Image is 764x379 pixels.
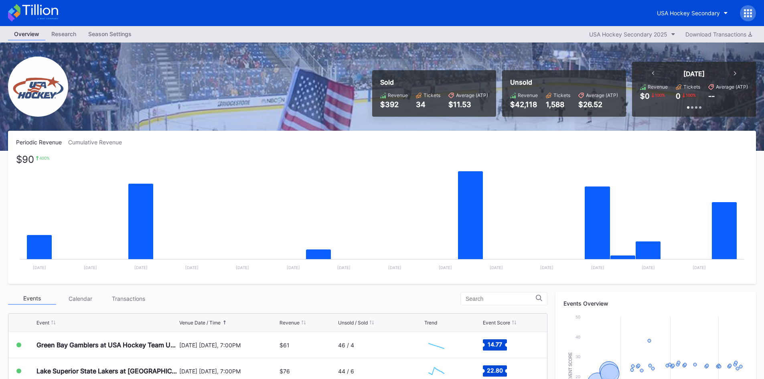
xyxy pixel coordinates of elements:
[685,31,752,38] div: Download Transactions
[338,320,368,326] div: Unsold / Sold
[657,10,720,16] div: USA Hockey Secondary
[424,335,448,355] svg: Chart title
[337,265,351,270] text: [DATE]
[424,92,440,98] div: Tickets
[642,265,655,270] text: [DATE]
[439,265,452,270] text: [DATE]
[388,92,408,98] div: Revenue
[576,314,580,319] text: 50
[134,265,148,270] text: [DATE]
[39,156,50,160] div: 400 %
[676,92,681,100] div: 0
[104,292,152,305] div: Transactions
[716,84,748,90] div: Average (ATP)
[693,265,706,270] text: [DATE]
[179,342,278,349] div: [DATE] [DATE], 7:00PM
[185,265,199,270] text: [DATE]
[510,100,538,109] div: $42,118
[280,368,290,375] div: $76
[448,100,488,109] div: $11.53
[651,6,734,20] button: USA Hockey Secondary
[82,28,138,41] a: Season Settings
[16,156,748,276] svg: Chart title
[456,92,488,98] div: Average (ATP)
[380,78,488,86] div: Sold
[280,320,300,326] div: Revenue
[36,320,49,326] div: Event
[33,265,46,270] text: [DATE]
[8,292,56,305] div: Events
[338,368,354,375] div: 44 / 6
[45,28,82,40] div: Research
[45,28,82,41] a: Research
[540,265,553,270] text: [DATE]
[483,320,510,326] div: Event Score
[648,84,668,90] div: Revenue
[56,292,104,305] div: Calendar
[578,100,618,109] div: $26.52
[683,70,705,78] div: [DATE]
[553,92,570,98] div: Tickets
[424,320,437,326] div: Trend
[546,100,570,109] div: 1,588
[36,341,177,349] div: Green Bay Gamblers at USA Hockey Team U-17
[591,265,604,270] text: [DATE]
[640,92,650,100] div: $0
[681,29,756,40] button: Download Transactions
[488,341,502,348] text: 14.77
[518,92,538,98] div: Revenue
[683,84,700,90] div: Tickets
[36,367,177,375] div: Lake Superior State Lakers at [GEOGRAPHIC_DATA] Hockey NTDP U-18
[179,320,221,326] div: Venue Date / Time
[589,31,667,38] div: USA Hockey Secondary 2025
[586,92,618,98] div: Average (ATP)
[576,354,580,359] text: 30
[68,139,128,146] div: Cumulative Revenue
[236,265,249,270] text: [DATE]
[654,92,666,98] div: 100 %
[82,28,138,40] div: Season Settings
[388,265,401,270] text: [DATE]
[8,28,45,41] a: Overview
[84,265,97,270] text: [DATE]
[585,29,679,40] button: USA Hockey Secondary 2025
[487,367,503,374] text: 22.80
[576,334,580,339] text: 40
[338,342,354,349] div: 46 / 4
[708,92,715,100] div: --
[466,296,536,302] input: Search
[563,300,748,307] div: Events Overview
[380,100,408,109] div: $392
[416,100,440,109] div: 34
[576,374,580,379] text: 20
[280,342,290,349] div: $61
[490,265,503,270] text: [DATE]
[685,92,697,98] div: 100 %
[16,156,34,163] div: $90
[179,368,278,375] div: [DATE] [DATE], 7:00PM
[287,265,300,270] text: [DATE]
[510,78,618,86] div: Unsold
[8,57,68,117] img: USA_Hockey_Secondary.png
[16,139,68,146] div: Periodic Revenue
